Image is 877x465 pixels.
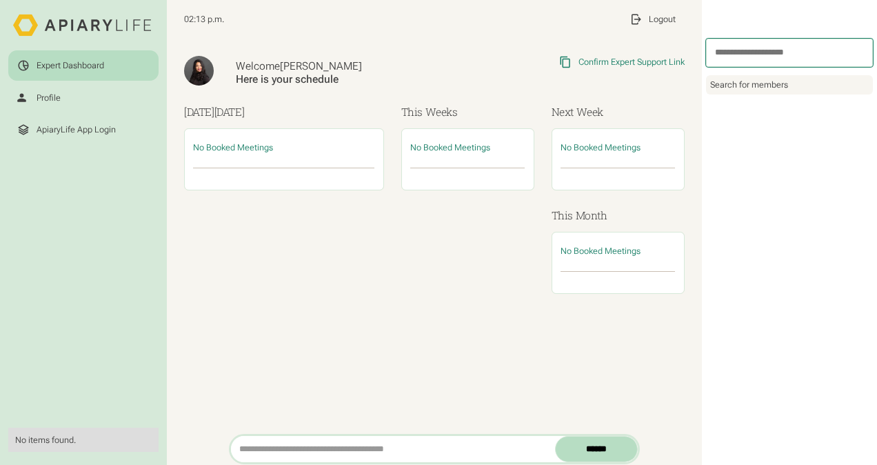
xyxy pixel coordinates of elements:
span: No Booked Meetings [193,142,273,152]
h3: This Weeks [401,104,534,120]
h3: Next Week [552,104,685,120]
a: Logout [621,4,685,34]
span: [PERSON_NAME] [280,60,362,72]
h3: [DATE] [184,104,384,120]
div: Logout [649,14,676,25]
h3: This Month [552,208,685,224]
span: No Booked Meetings [410,142,490,152]
span: No Booked Meetings [561,142,641,152]
div: Here is your schedule [236,73,458,86]
div: Expert Dashboard [37,60,104,71]
div: ApiaryLife App Login [37,124,116,135]
div: Search for members [706,75,873,95]
span: No Booked Meetings [561,246,641,256]
div: No items found. [15,435,151,446]
div: Profile [37,92,61,103]
div: Welcome [236,60,458,73]
a: Expert Dashboard [8,50,158,80]
a: ApiaryLife App Login [8,115,158,144]
div: Confirm Expert Support Link [578,57,685,68]
span: [DATE] [214,105,245,119]
span: 02:13 p.m. [184,14,224,25]
a: Profile [8,83,158,112]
